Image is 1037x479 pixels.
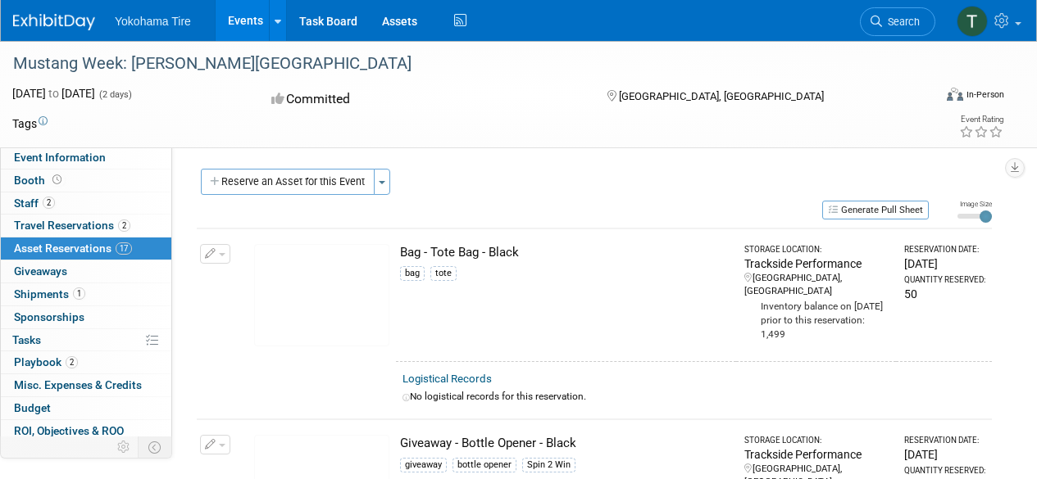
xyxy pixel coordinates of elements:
a: Travel Reservations2 [1,215,171,237]
div: Storage Location: [744,244,889,255]
span: ROI, Objectives & ROO [14,424,124,437]
a: Logistical Records [403,373,492,385]
div: Inventory balance on [DATE] prior to this reservation: 1,499 [744,298,889,341]
span: 2 [118,219,130,232]
a: Sponsorships [1,306,171,328]
img: View Images [254,244,389,346]
div: [DATE] [904,446,985,463]
a: Search [860,7,935,36]
div: [GEOGRAPHIC_DATA], [GEOGRAPHIC_DATA] [744,272,889,298]
a: ROI, Objectives & ROO [1,420,171,442]
a: Playbook2 [1,351,171,373]
div: Event Rating [959,115,1003,124]
span: Booth not reserved yet [49,174,65,186]
span: Yokohama Tire [115,15,191,28]
div: Mustang Week: [PERSON_NAME][GEOGRAPHIC_DATA] [7,49,920,79]
div: No logistical records for this reservation. [403,390,985,404]
span: Event Information [14,151,106,164]
a: Tasks [1,329,171,351]
span: 17 [116,242,132,255]
span: (2 days) [98,89,132,100]
div: bottle opener [453,458,516,472]
span: Sponsorships [14,310,84,323]
div: Quantity Reserved: [904,465,985,477]
span: 1 [73,287,85,300]
button: Generate Pull Sheet [822,201,929,219]
img: Tyler Martin [957,6,988,37]
div: 50 [904,286,985,302]
span: Tasks [12,333,41,346]
div: Giveaway - Bottle Opener - Black [400,435,730,452]
span: [DATE] [DATE] [12,87,95,100]
a: Budget [1,397,171,419]
span: to [46,87,61,100]
span: 2 [43,197,55,209]
div: bag [400,266,425,281]
a: Asset Reservations17 [1,237,171,260]
div: giveaway [400,458,447,472]
a: Misc. Expenses & Credits [1,374,171,396]
a: Booth [1,169,171,192]
div: Image Size [957,199,992,209]
span: Playbook [14,355,78,368]
button: Reserve an Asset for this Event [201,169,375,195]
a: Staff2 [1,192,171,215]
img: Format-Inperson.png [947,88,963,101]
span: Shipments [14,287,85,301]
div: [DATE] [904,255,985,272]
a: Shipments1 [1,283,171,305]
span: Budget [14,401,51,414]
img: ExhibitDay [13,14,95,30]
div: Event Format [859,85,1004,110]
a: Event Information [1,147,171,169]
div: Quantity Reserved: [904,274,985,286]
span: Search [882,16,920,28]
div: Storage Location: [744,435,889,446]
span: Misc. Expenses & Credits [14,378,142,391]
span: Booth [14,174,65,187]
div: In-Person [966,88,1004,101]
div: tote [430,266,457,281]
a: Giveaways [1,260,171,282]
div: Reservation Date: [904,244,985,255]
div: Bag - Tote Bag - Black [400,244,730,261]
span: Travel Reservations [14,219,130,232]
span: Giveaways [14,264,67,278]
td: Tags [12,115,48,132]
div: Trackside Performance [744,446,889,463]
span: 2 [66,356,78,368]
div: Reservation Date: [904,435,985,446]
span: Asset Reservations [14,242,132,255]
div: Spin 2 Win [522,458,575,472]
td: Personalize Event Tab Strip [110,436,139,458]
td: Toggle Event Tabs [139,436,172,458]
span: Staff [14,197,55,210]
div: Trackside Performance [744,255,889,272]
span: [GEOGRAPHIC_DATA], [GEOGRAPHIC_DATA] [619,90,824,102]
div: Committed [266,85,580,114]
